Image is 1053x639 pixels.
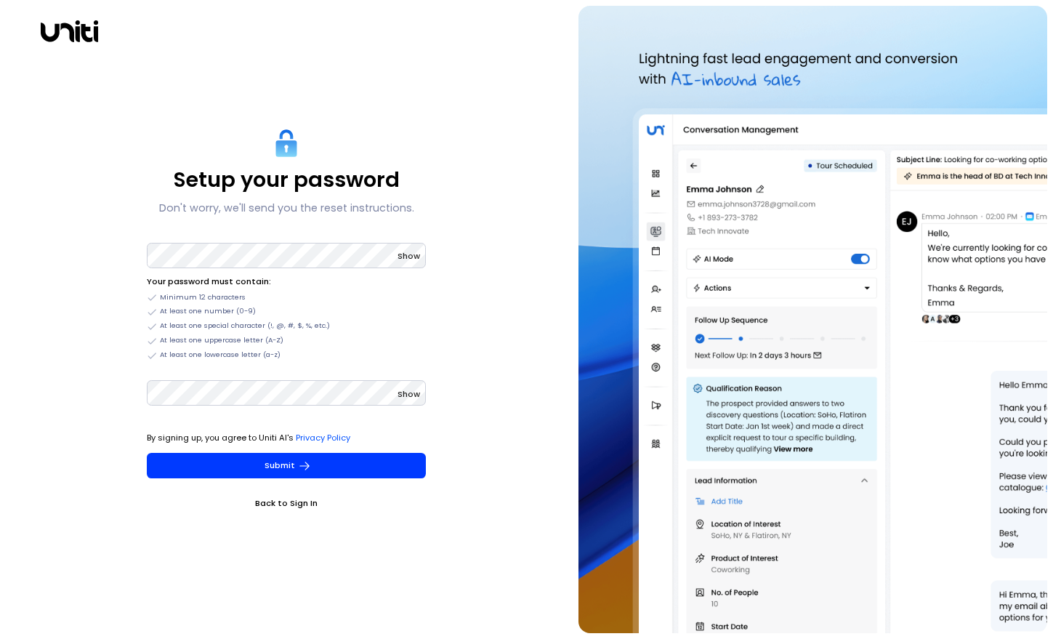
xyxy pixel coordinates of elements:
[160,350,281,360] span: At least one lowercase letter (a-z)
[160,321,330,331] span: At least one special character (!, @, #, $, %, etc.)
[398,387,420,401] button: Show
[147,453,426,478] button: Submit
[398,388,420,400] span: Show
[147,496,426,510] a: Back to Sign In
[174,167,400,193] p: Setup your password
[159,199,414,217] p: Don't worry, we'll send you the reset instructions.
[398,250,420,262] span: Show
[160,335,283,345] span: At least one uppercase letter (A-Z)
[296,432,350,443] a: Privacy Policy
[398,249,420,263] button: Show
[147,430,426,445] p: By signing up, you agree to Uniti AI's
[147,274,426,289] li: Your password must contain:
[160,292,246,302] span: Minimum 12 characters
[160,306,256,316] span: At least one number (0-9)
[578,6,1047,633] img: auth-hero.png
